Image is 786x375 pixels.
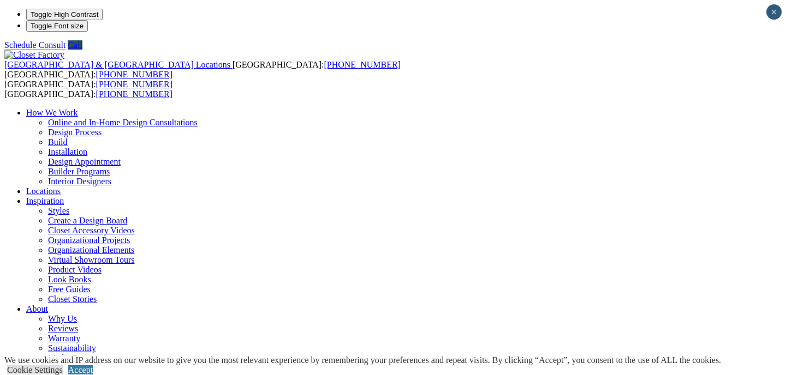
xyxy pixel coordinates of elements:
[48,128,102,137] a: Design Process
[96,70,172,79] a: [PHONE_NUMBER]
[7,365,63,374] a: Cookie Settings
[48,343,96,353] a: Sustainability
[68,40,82,50] a: Call
[48,206,69,215] a: Styles
[96,80,172,89] a: [PHONE_NUMBER]
[48,275,91,284] a: Look Books
[26,304,48,313] a: About
[48,157,121,166] a: Design Appointment
[4,60,230,69] span: [GEOGRAPHIC_DATA] & [GEOGRAPHIC_DATA] Locations
[48,245,134,255] a: Organizational Elements
[4,40,65,50] a: Schedule Consult
[26,108,78,117] a: How We Work
[26,186,61,196] a: Locations
[26,9,103,20] button: Toggle High Contrast
[48,294,97,304] a: Closet Stories
[48,137,68,147] a: Build
[68,365,93,374] a: Accept
[48,118,198,127] a: Online and In-Home Design Consultations
[48,334,80,343] a: Warranty
[4,50,64,60] img: Closet Factory
[766,4,782,20] button: Close
[4,60,401,79] span: [GEOGRAPHIC_DATA]: [GEOGRAPHIC_DATA]:
[48,255,135,264] a: Virtual Showroom Tours
[31,22,84,30] span: Toggle Font size
[26,196,64,205] a: Inspiration
[48,265,102,274] a: Product Videos
[96,89,172,99] a: [PHONE_NUMBER]
[324,60,400,69] a: [PHONE_NUMBER]
[48,324,78,333] a: Reviews
[48,147,87,156] a: Installation
[48,226,135,235] a: Closet Accessory Videos
[48,314,77,323] a: Why Us
[48,353,94,362] a: Media Room
[48,285,91,294] a: Free Guides
[26,20,88,32] button: Toggle Font size
[48,216,127,225] a: Create a Design Board
[31,10,98,19] span: Toggle High Contrast
[48,177,111,186] a: Interior Designers
[48,235,130,245] a: Organizational Projects
[4,80,172,99] span: [GEOGRAPHIC_DATA]: [GEOGRAPHIC_DATA]:
[4,355,721,365] div: We use cookies and IP address on our website to give you the most relevant experience by remember...
[4,60,233,69] a: [GEOGRAPHIC_DATA] & [GEOGRAPHIC_DATA] Locations
[48,167,110,176] a: Builder Programs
